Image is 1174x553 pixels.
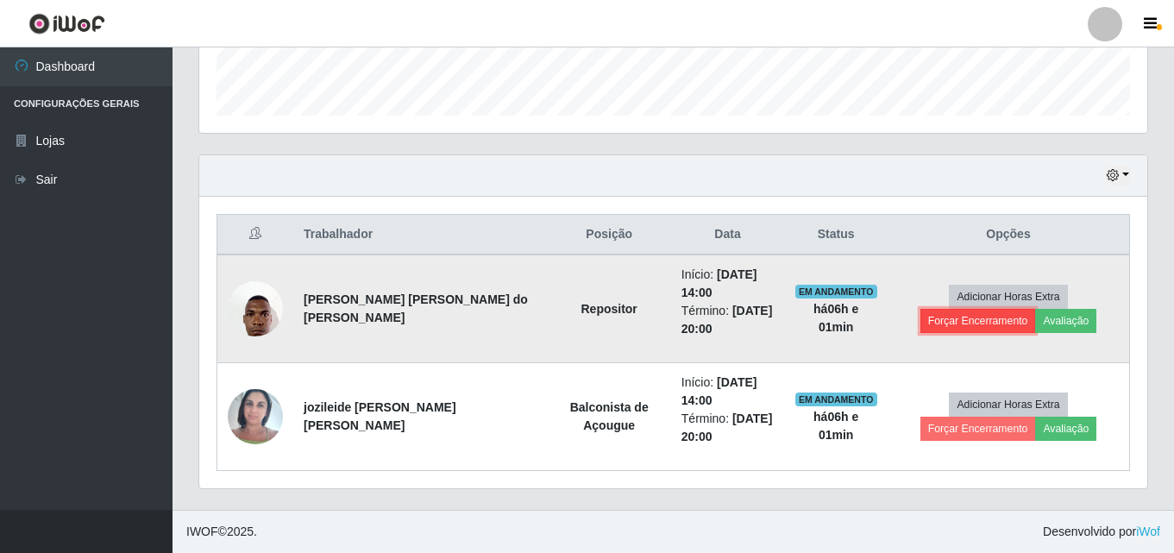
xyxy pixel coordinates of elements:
button: Forçar Encerramento [920,309,1036,333]
th: Data [671,215,784,255]
strong: há 06 h e 01 min [813,410,858,442]
a: iWof [1136,525,1160,538]
th: Trabalhador [293,215,548,255]
time: [DATE] 14:00 [681,267,757,299]
button: Avaliação [1035,417,1096,441]
li: Término: [681,302,774,338]
strong: Repositor [581,302,637,316]
button: Avaliação [1035,309,1096,333]
strong: há 06 h e 01 min [813,302,858,334]
li: Início: [681,266,774,302]
strong: Balconista de Açougue [570,400,649,432]
li: Término: [681,410,774,446]
img: 1705690307767.jpeg [228,380,283,453]
img: 1705573707833.jpeg [228,272,283,345]
span: EM ANDAMENTO [795,393,877,406]
span: © 2025 . [186,523,257,541]
th: Posição [548,215,671,255]
button: Adicionar Horas Extra [949,285,1067,309]
span: EM ANDAMENTO [795,285,877,298]
strong: jozileide [PERSON_NAME] [PERSON_NAME] [304,400,456,432]
li: Início: [681,374,774,410]
th: Opções [888,215,1129,255]
button: Forçar Encerramento [920,417,1036,441]
span: Desenvolvido por [1043,523,1160,541]
img: CoreUI Logo [28,13,105,35]
button: Adicionar Horas Extra [949,393,1067,417]
strong: [PERSON_NAME] [PERSON_NAME] do [PERSON_NAME] [304,292,528,324]
th: Status [784,215,888,255]
span: IWOF [186,525,218,538]
time: [DATE] 14:00 [681,375,757,407]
